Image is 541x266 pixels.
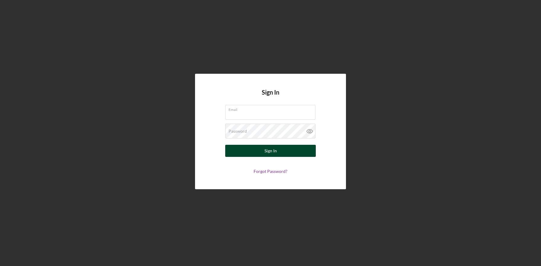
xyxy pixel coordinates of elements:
button: Sign In [225,145,316,157]
label: Password [229,129,247,134]
div: Sign In [264,145,277,157]
a: Forgot Password? [254,169,287,174]
h4: Sign In [262,89,279,105]
label: Email [229,105,315,112]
